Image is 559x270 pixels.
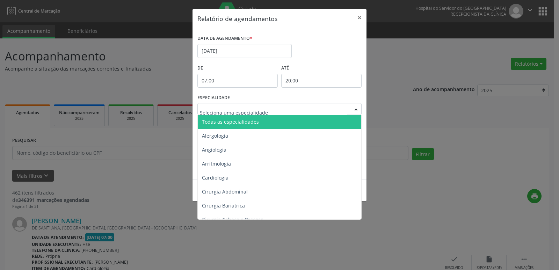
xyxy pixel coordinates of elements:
label: ESPECIALIDADE [197,93,230,103]
label: De [197,63,278,74]
h5: Relatório de agendamentos [197,14,277,23]
label: DATA DE AGENDAMENTO [197,33,252,44]
button: Close [353,9,366,26]
input: Selecione o horário final [281,74,362,88]
span: Angiologia [202,146,226,153]
span: Cirurgia Bariatrica [202,202,245,209]
input: Seleciona uma especialidade [200,105,347,119]
span: Todas as especialidades [202,118,259,125]
span: Cardiologia [202,174,228,181]
label: ATÉ [281,63,362,74]
span: Alergologia [202,132,228,139]
input: Selecione o horário inicial [197,74,278,88]
span: Cirurgia Abdominal [202,188,248,195]
input: Selecione uma data ou intervalo [197,44,292,58]
span: Arritmologia [202,160,231,167]
span: Cirurgia Cabeça e Pescoço [202,216,263,223]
